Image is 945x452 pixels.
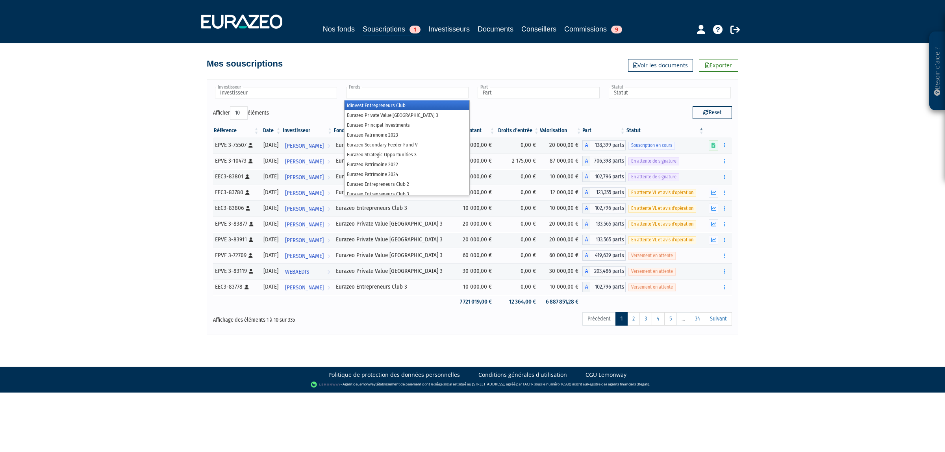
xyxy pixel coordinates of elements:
[628,189,696,196] span: En attente VL et avis d'opération
[582,282,626,292] div: A - Eurazeo Entrepreneurs Club 3
[249,269,253,274] i: [Français] Personne physique
[248,253,253,258] i: [Français] Personne physique
[285,154,324,169] span: [PERSON_NAME]
[345,130,469,140] li: Eurazeo Patrimoine 2023
[496,124,540,137] th: Droits d'entrée: activer pour trier la colonne par ordre croissant
[590,250,626,261] span: 419,639 parts
[626,124,704,137] th: Statut : activer pour trier la colonne par ordre d&eacute;croissant
[540,248,582,263] td: 60 000,00 €
[263,157,279,165] div: [DATE]
[282,232,333,248] a: [PERSON_NAME]
[652,312,665,326] a: 4
[249,222,254,226] i: [Français] Personne physique
[245,174,250,179] i: [Français] Personne physique
[345,150,469,159] li: Eurazeo Strategic Opportunities 3
[582,172,590,182] span: A
[215,251,257,259] div: EPVE 3-72709
[496,137,540,153] td: 0,00 €
[611,26,622,33] span: 9
[260,124,282,137] th: Date: activer pour trier la colonne par ordre croissant
[285,186,324,200] span: [PERSON_NAME]
[478,24,513,35] a: Documents
[933,36,942,107] p: Besoin d'aide ?
[245,190,250,195] i: [Français] Personne physique
[590,156,626,166] span: 706,398 parts
[249,237,253,242] i: [Français] Personne physique
[285,170,324,185] span: [PERSON_NAME]
[263,235,279,244] div: [DATE]
[628,220,696,228] span: En attente VL et avis d'opération
[282,263,333,279] a: WEBAEDIS
[496,263,540,279] td: 0,00 €
[263,283,279,291] div: [DATE]
[345,169,469,179] li: Eurazeo Patrimoine 2024
[215,283,257,291] div: EEC3-83778
[345,100,469,110] li: Idinvest Entrepreneurs Club
[336,157,451,165] div: Eurazeo Private Value [GEOGRAPHIC_DATA] 3
[263,251,279,259] div: [DATE]
[285,280,324,295] span: [PERSON_NAME]
[282,153,333,169] a: [PERSON_NAME]
[327,170,330,185] i: Voir l'investisseur
[590,235,626,245] span: 133,565 parts
[582,156,590,166] span: A
[590,219,626,229] span: 133,565 parts
[285,265,309,279] span: WEBAEDIS
[201,15,282,29] img: 1732889491-logotype_eurazeo_blanc_rvb.png
[582,140,590,150] span: A
[285,139,324,153] span: [PERSON_NAME]
[336,204,451,212] div: Eurazeo Entrepreneurs Club 3
[582,187,626,198] div: A - Eurazeo Entrepreneurs Club 3
[521,24,556,35] a: Conseillers
[540,185,582,200] td: 12 000,00 €
[496,295,540,309] td: 12 364,00 €
[323,24,355,35] a: Nos fonds
[496,279,540,295] td: 0,00 €
[496,169,540,185] td: 0,00 €
[215,172,257,181] div: EEC3-83801
[454,295,496,309] td: 7 721 019,00 €
[582,219,626,229] div: A - Eurazeo Private Value Europe 3
[282,124,333,137] th: Investisseur: activer pour trier la colonne par ordre croissant
[454,279,496,295] td: 10 000,00 €
[454,248,496,263] td: 60 000,00 €
[496,216,540,232] td: 0,00 €
[639,312,652,326] a: 3
[540,295,582,309] td: 6 887 851,28 €
[345,179,469,189] li: Eurazeo Entrepreneurs Club 2
[336,267,451,275] div: Eurazeo Private Value [GEOGRAPHIC_DATA] 3
[496,248,540,263] td: 0,00 €
[628,268,676,275] span: Versement en attente
[358,382,376,387] a: Lemonway
[282,185,333,200] a: [PERSON_NAME]
[345,140,469,150] li: Eurazeo Secondary Feeder Fund V
[590,172,626,182] span: 102,796 parts
[628,236,696,244] span: En attente VL et avis d'opération
[282,248,333,263] a: [PERSON_NAME]
[582,266,590,276] span: A
[327,202,330,216] i: Voir l'investisseur
[496,153,540,169] td: 2 175,00 €
[327,280,330,295] i: Voir l'investisseur
[454,137,496,153] td: 20 000,00 €
[582,235,626,245] div: A - Eurazeo Private Value Europe 3
[582,187,590,198] span: A
[590,187,626,198] span: 123,355 parts
[615,312,628,326] a: 1
[336,141,451,149] div: Eurazeo Private Value [GEOGRAPHIC_DATA] 3
[628,173,679,181] span: En attente de signature
[690,312,705,326] a: 34
[540,153,582,169] td: 87 000,00 €
[336,220,451,228] div: Eurazeo Private Value [GEOGRAPHIC_DATA] 3
[213,311,422,324] div: Affichage des éléments 1 à 10 sur 335
[540,124,582,137] th: Valorisation: activer pour trier la colonne par ordre croissant
[327,265,330,279] i: Voir l'investisseur
[215,267,257,275] div: EPVE 3-83119
[215,204,257,212] div: EEC3-83806
[628,252,676,259] span: Versement en attente
[454,216,496,232] td: 20 000,00 €
[454,263,496,279] td: 30 000,00 €
[540,232,582,248] td: 20 000,00 €
[586,371,626,379] a: CGU Lemonway
[409,26,421,33] span: 1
